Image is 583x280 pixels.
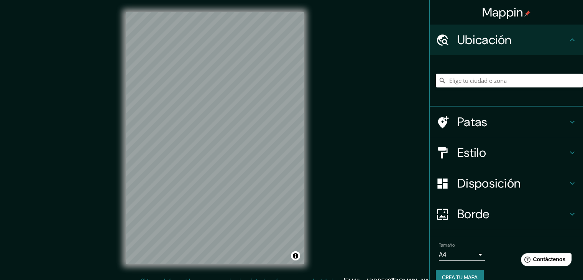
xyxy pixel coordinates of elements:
div: Estilo [430,137,583,168]
font: Estilo [457,145,486,161]
font: A4 [439,250,447,259]
font: Borde [457,206,489,222]
iframe: Lanzador de widgets de ayuda [515,250,575,272]
div: Ubicación [430,25,583,55]
div: Patas [430,107,583,137]
div: Borde [430,199,583,229]
div: Disposición [430,168,583,199]
font: Tamaño [439,242,455,248]
font: Patas [457,114,488,130]
font: Mappin [482,4,523,20]
button: Activar o desactivar atribución [291,251,300,260]
div: A4 [439,249,485,261]
font: Ubicación [457,32,512,48]
font: Disposición [457,175,521,191]
img: pin-icon.png [524,10,530,16]
input: Elige tu ciudad o zona [436,74,583,87]
canvas: Mapa [126,12,304,264]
